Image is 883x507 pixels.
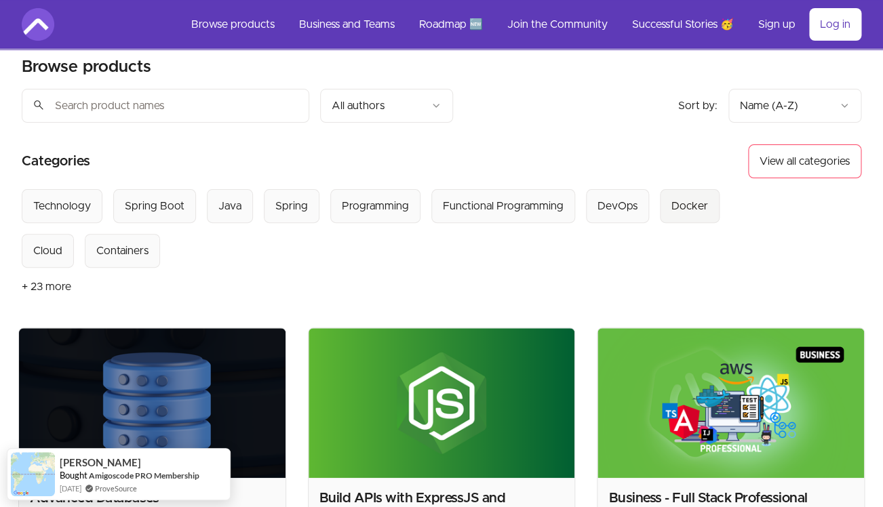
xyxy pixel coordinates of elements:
a: Amigoscode PRO Membership [89,470,199,481]
a: Business and Teams [288,8,406,41]
div: Functional Programming [443,198,564,214]
div: Spring [275,198,308,214]
div: Docker [671,198,708,214]
span: Sort by: [678,100,718,111]
img: Product image for Advanced Databases [19,328,286,478]
button: + 23 more [22,268,71,306]
button: Filter by author [320,89,453,123]
button: Product sort options [728,89,861,123]
h2: Categories [22,144,90,178]
a: Sign up [747,8,806,41]
span: Bought [60,470,87,481]
img: Amigoscode logo [22,8,54,41]
a: Browse products [180,8,286,41]
span: [PERSON_NAME] [60,457,141,468]
div: Spring Boot [125,198,184,214]
button: View all categories [748,144,861,178]
div: Java [218,198,241,214]
img: Product image for Business - Full Stack Professional Bundle [597,328,864,478]
h2: Browse products [22,56,151,78]
div: DevOps [597,198,637,214]
a: ProveSource [95,483,137,494]
a: Log in [809,8,861,41]
a: Join the Community [496,8,619,41]
div: Cloud [33,243,62,259]
div: Programming [342,198,409,214]
nav: Main [180,8,861,41]
a: Roadmap 🆕 [408,8,494,41]
span: [DATE] [60,483,81,494]
div: Containers [96,243,149,259]
img: Product image for Build APIs with ExpressJS and MongoDB [309,328,575,478]
img: provesource social proof notification image [11,452,55,496]
span: search [33,96,45,115]
div: Technology [33,198,91,214]
a: Successful Stories 🥳 [621,8,745,41]
input: Search product names [22,89,309,123]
